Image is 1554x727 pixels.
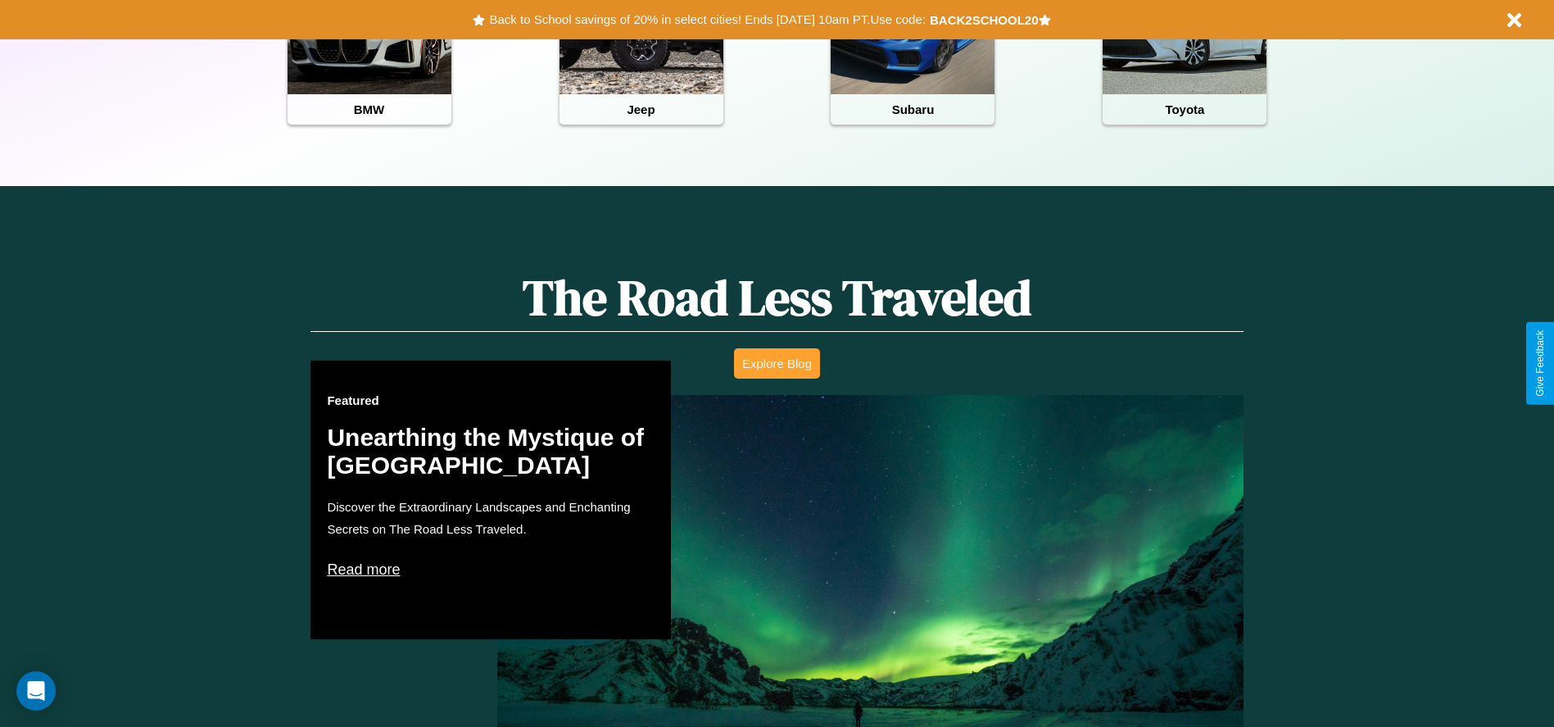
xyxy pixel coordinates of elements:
p: Discover the Extraordinary Landscapes and Enchanting Secrets on The Road Less Traveled. [327,496,655,540]
button: Back to School savings of 20% in select cities! Ends [DATE] 10am PT.Use code: [485,8,929,31]
div: Give Feedback [1534,330,1546,397]
h4: BMW [288,94,451,125]
h4: Subaru [831,94,994,125]
b: BACK2SCHOOL20 [930,13,1039,27]
h4: Toyota [1103,94,1266,125]
h2: Unearthing the Mystique of [GEOGRAPHIC_DATA] [327,424,655,479]
h1: The Road Less Traveled [310,264,1243,332]
div: Open Intercom Messenger [16,671,56,711]
p: Read more [327,557,655,583]
button: Explore Blog [734,348,820,379]
h4: Jeep [560,94,723,125]
h3: Featured [327,393,655,407]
